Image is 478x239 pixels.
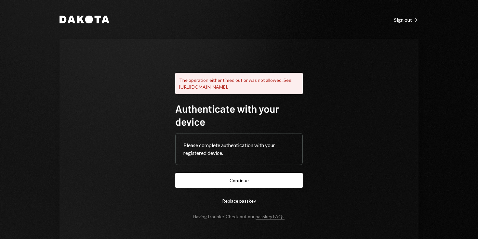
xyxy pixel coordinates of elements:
a: Sign out [394,16,418,23]
button: Replace passkey [175,193,303,208]
div: Please complete authentication with your registered device. [183,141,295,157]
div: Sign out [394,17,418,23]
div: The operation either timed out or was not allowed. See: [URL][DOMAIN_NAME]. [175,73,303,94]
a: passkey FAQs [256,214,285,220]
h1: Authenticate with your device [175,102,303,128]
button: Continue [175,173,303,188]
div: Having trouble? Check out our . [193,214,285,219]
